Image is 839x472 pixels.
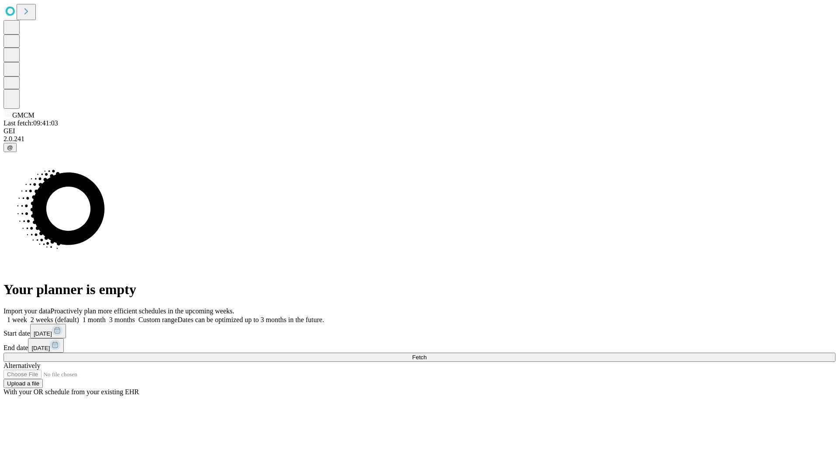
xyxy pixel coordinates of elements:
[3,388,139,396] span: With your OR schedule from your existing EHR
[3,379,43,388] button: Upload a file
[3,324,836,338] div: Start date
[12,111,35,119] span: GMCM
[139,316,177,323] span: Custom range
[3,307,51,315] span: Import your data
[3,127,836,135] div: GEI
[3,135,836,143] div: 2.0.241
[3,353,836,362] button: Fetch
[30,324,66,338] button: [DATE]
[28,338,64,353] button: [DATE]
[3,119,58,127] span: Last fetch: 09:41:03
[177,316,324,323] span: Dates can be optimized up to 3 months in the future.
[34,330,52,337] span: [DATE]
[3,281,836,298] h1: Your planner is empty
[31,345,50,351] span: [DATE]
[412,354,426,361] span: Fetch
[51,307,234,315] span: Proactively plan more efficient schedules in the upcoming weeks.
[7,144,13,151] span: @
[3,338,836,353] div: End date
[3,143,17,152] button: @
[109,316,135,323] span: 3 months
[31,316,79,323] span: 2 weeks (default)
[83,316,106,323] span: 1 month
[3,362,40,369] span: Alternatively
[7,316,27,323] span: 1 week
